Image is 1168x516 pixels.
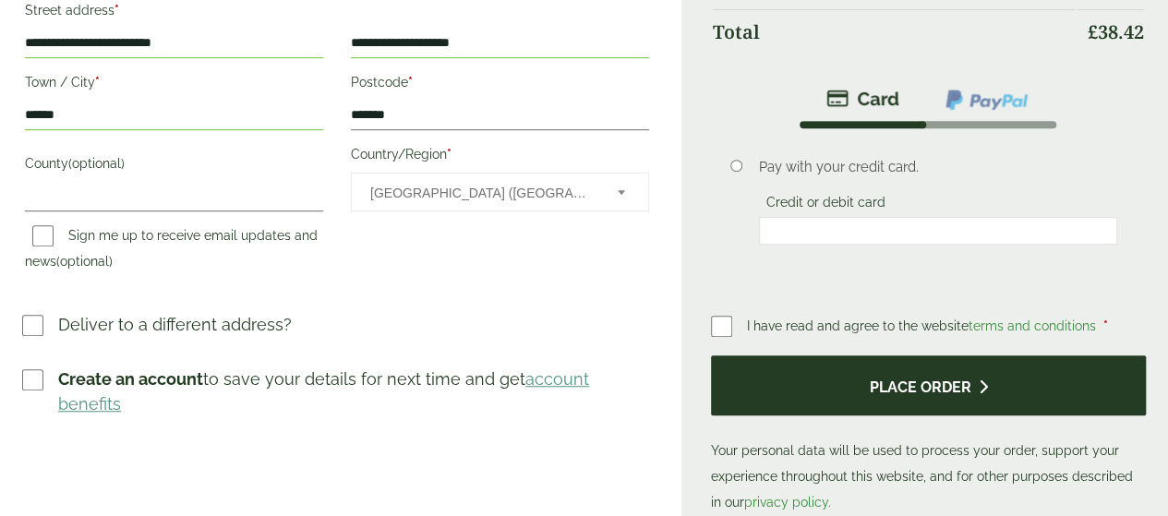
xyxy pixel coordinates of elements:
[32,225,54,246] input: Sign me up to receive email updates and news(optional)
[58,369,203,389] strong: Create an account
[969,318,1096,333] a: terms and conditions
[759,157,1118,177] p: Pay with your credit card.
[826,88,899,110] img: stripe.png
[408,75,413,90] abbr: required
[351,141,649,173] label: Country/Region
[351,173,649,211] span: Country/Region
[1103,318,1108,333] abbr: required
[1088,19,1098,44] span: £
[351,69,649,101] label: Postcode
[944,88,1030,112] img: ppcp-gateway.png
[58,369,589,414] a: account benefits
[711,355,1146,515] p: Your personal data will be used to process your order, support your experience throughout this we...
[759,195,893,215] label: Credit or debit card
[25,150,323,182] label: County
[114,3,119,18] abbr: required
[711,355,1146,415] button: Place order
[58,366,652,416] p: to save your details for next time and get
[25,69,323,101] label: Town / City
[765,222,1113,239] iframe: Secure card payment input frame
[68,156,125,171] span: (optional)
[25,228,318,274] label: Sign me up to receive email updates and news
[370,174,593,212] span: United Kingdom (UK)
[744,495,828,510] a: privacy policy
[95,75,100,90] abbr: required
[56,254,113,269] span: (optional)
[447,147,452,162] abbr: required
[1088,19,1144,44] bdi: 38.42
[747,318,1100,333] span: I have read and agree to the website
[713,9,1075,54] th: Total
[58,312,292,337] p: Deliver to a different address?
